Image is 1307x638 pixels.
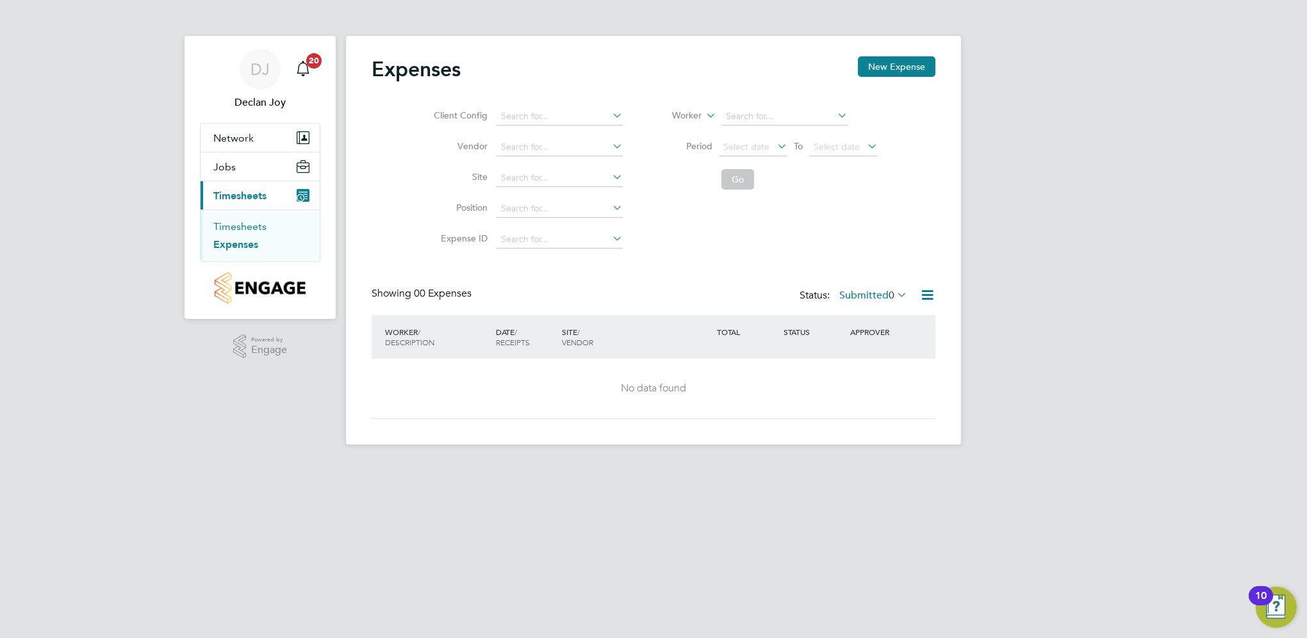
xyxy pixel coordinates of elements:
label: Worker [644,110,702,122]
input: Search for... [721,108,848,126]
div: APPROVER [847,320,914,343]
label: Position [430,202,488,213]
label: Expense ID [430,233,488,244]
span: DESCRIPTION [385,337,434,347]
a: 20 [290,49,316,90]
span: VENDOR [562,337,593,347]
div: Status: [800,287,910,305]
input: Search for... [497,200,623,218]
span: / [418,327,420,337]
span: Select date [814,141,860,152]
label: Submitted [839,289,907,302]
label: Site [430,171,488,183]
nav: Main navigation [185,36,336,319]
div: STATUS [780,320,847,343]
div: DATE [493,320,559,354]
span: RECEIPTS [496,337,530,347]
span: Jobs [213,161,236,173]
span: 20 [306,53,322,69]
span: Select date [723,141,769,152]
a: Go to home page [200,272,320,304]
span: Declan Joy [200,95,320,110]
img: countryside-properties-logo-retina.png [215,272,305,304]
span: Network [213,132,254,144]
span: 00 Expenses [414,287,472,300]
label: Period [655,140,712,152]
a: Powered byEngage [233,334,288,359]
span: / [577,327,580,337]
button: New Expense [858,56,935,77]
a: Expenses [213,238,258,250]
div: Timesheets [201,209,320,261]
input: Search for... [497,138,623,156]
div: Showing [372,287,474,300]
input: Search for... [497,108,623,126]
button: Open Resource Center, 10 new notifications [1256,587,1297,628]
div: WORKER [382,320,493,354]
span: Engage [251,345,287,356]
span: To [790,138,807,154]
button: Jobs [201,152,320,181]
span: 0 [889,289,894,302]
span: / [514,327,517,337]
label: Client Config [430,110,488,121]
span: Timesheets [213,190,267,202]
span: DJ [251,61,270,78]
input: Search for... [497,231,623,249]
div: No data found [384,382,923,395]
a: Timesheets [213,220,267,233]
a: DJDeclan Joy [200,49,320,110]
input: Search for... [497,169,623,187]
div: TOTAL [714,320,780,343]
span: Powered by [251,334,287,345]
button: Network [201,124,320,152]
button: Go [721,169,754,190]
h2: Expenses [372,56,461,82]
button: Timesheets [201,181,320,209]
label: Vendor [430,140,488,152]
div: 10 [1255,596,1267,612]
div: SITE [559,320,714,354]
